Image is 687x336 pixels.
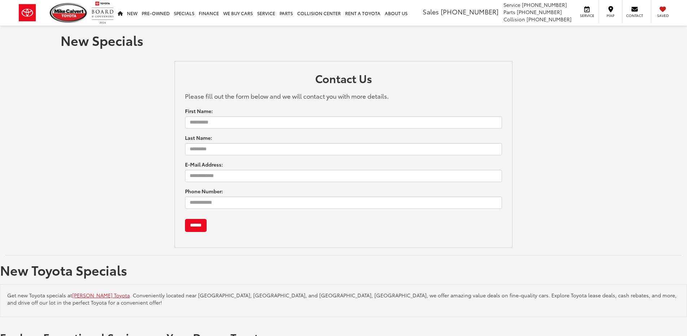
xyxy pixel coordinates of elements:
[522,1,567,8] span: [PHONE_NUMBER]
[185,107,213,115] label: First Name:
[185,91,502,100] p: Please fill out the form below and we will contact you with more details.
[517,8,562,16] span: [PHONE_NUMBER]
[441,7,498,16] span: [PHONE_NUMBER]
[579,13,595,18] span: Service
[527,16,572,23] span: [PHONE_NUMBER]
[185,188,223,195] label: Phone Number:
[503,16,525,23] span: Collision
[603,13,618,18] span: Map
[503,8,515,16] span: Parts
[185,72,502,88] h2: Contact Us
[185,161,223,168] label: E-Mail Address:
[423,7,439,16] span: Sales
[626,13,643,18] span: Contact
[185,134,212,141] label: Last Name:
[61,33,627,47] h1: New Specials
[7,292,680,306] p: Get new Toyota specials at . Conveniently located near [GEOGRAPHIC_DATA], [GEOGRAPHIC_DATA], and ...
[50,3,88,23] img: Mike Calvert Toyota
[72,292,130,299] a: [PERSON_NAME] Toyota
[503,1,520,8] span: Service
[655,13,671,18] span: Saved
